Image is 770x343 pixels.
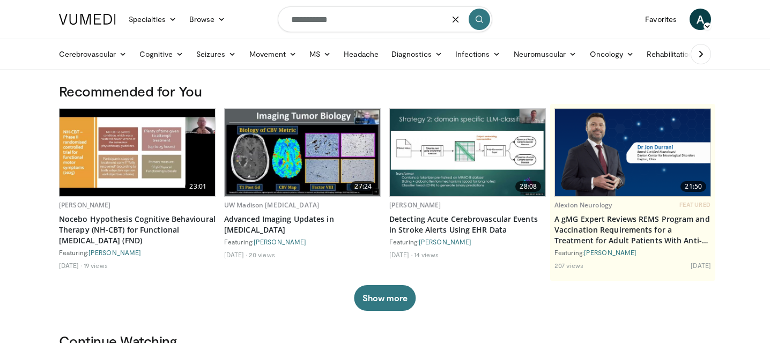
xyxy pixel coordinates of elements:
[390,109,545,196] img: 3c3e7931-b8f3-437f-a5bd-1dcbec1ed6c9.620x360_q85_upscale.jpg
[554,214,711,246] a: A gMG Expert Reviews REMS Program and Vaccination Requirements for a Treatment for Adult Patients...
[60,109,215,196] a: 23:01
[354,285,416,311] button: Show more
[350,181,376,192] span: 27:24
[389,200,441,210] a: [PERSON_NAME]
[554,261,583,270] li: 207 views
[59,214,216,246] a: Nocebo Hypothesis Cognitive Behavioural Therapy (NH-CBT) for Functional [MEDICAL_DATA] (FND)
[243,43,303,65] a: Movement
[133,43,190,65] a: Cognitive
[224,250,247,259] li: [DATE]
[278,6,492,32] input: Search topics, interventions
[59,14,116,25] img: VuMedi Logo
[190,43,243,65] a: Seizures
[385,43,449,65] a: Diagnostics
[303,43,337,65] a: MS
[680,181,706,192] span: 21:50
[53,43,133,65] a: Cerebrovascular
[337,43,385,65] a: Headache
[224,214,381,235] a: Advanced Imaging Updates in [MEDICAL_DATA]
[555,109,710,196] a: 21:50
[390,109,545,196] a: 28:08
[254,238,306,245] a: [PERSON_NAME]
[679,201,711,208] span: FEATURED
[225,109,380,196] img: ffab8619-14d9-405b-a71b-6ca85ec77900.620x360_q85_upscale.jpg
[224,200,319,210] a: UW Madison [MEDICAL_DATA]
[389,250,412,259] li: [DATE]
[59,200,111,210] a: [PERSON_NAME]
[249,250,275,259] li: 20 views
[84,261,108,270] li: 19 views
[507,43,583,65] a: Neuromuscular
[584,249,636,256] a: [PERSON_NAME]
[555,109,710,196] img: 1526bf50-c14a-4ee6-af9f-da835a6371ef.png.620x360_q85_upscale.png
[419,238,471,245] a: [PERSON_NAME]
[185,181,211,192] span: 23:01
[583,43,641,65] a: Oncology
[60,109,215,196] img: 6b1da22f-cba0-4b41-ba77-bfb259aebb9b.620x360_q85_upscale.jpg
[183,9,232,30] a: Browse
[59,83,711,100] h3: Recommended for You
[554,248,711,257] div: Featuring:
[515,181,541,192] span: 28:08
[225,109,380,196] a: 27:24
[449,43,507,65] a: Infections
[639,9,683,30] a: Favorites
[224,237,381,246] div: Featuring:
[691,261,711,270] li: [DATE]
[690,9,711,30] a: A
[122,9,183,30] a: Specialties
[88,249,141,256] a: [PERSON_NAME]
[414,250,439,259] li: 14 views
[59,248,216,257] div: Featuring:
[59,261,82,270] li: [DATE]
[389,237,546,246] div: Featuring:
[640,43,699,65] a: Rehabilitation
[389,214,546,235] a: Detecting Acute Cerebrovascular Events in Stroke Alerts Using EHR Data
[554,200,612,210] a: Alexion Neurology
